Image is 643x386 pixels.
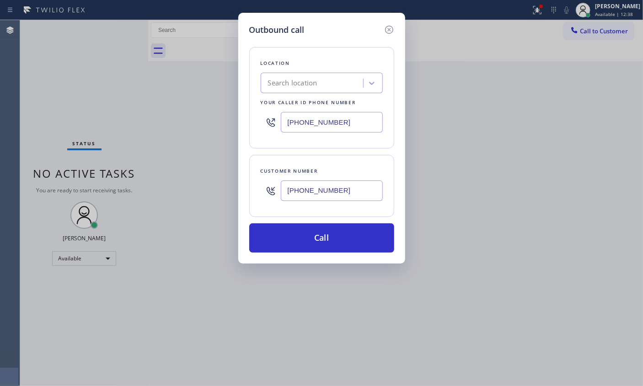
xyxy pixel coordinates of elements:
[261,166,383,176] div: Customer number
[249,223,394,253] button: Call
[261,98,383,107] div: Your caller id phone number
[268,78,317,89] div: Search location
[281,180,383,201] input: (123) 456-7890
[261,58,383,68] div: Location
[281,112,383,132] input: (123) 456-7890
[249,24,305,36] h5: Outbound call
